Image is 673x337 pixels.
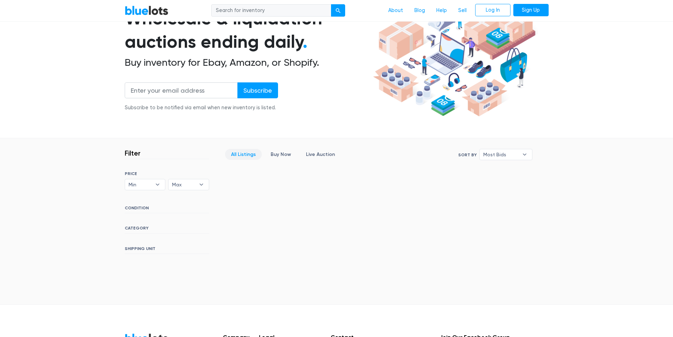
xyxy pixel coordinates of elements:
h2: Buy inventory for Ebay, Amazon, or Shopify. [125,57,371,69]
a: Sign Up [513,4,549,17]
input: Search for inventory [211,4,331,17]
h1: Wholesale & liquidation auctions ending daily [125,7,371,54]
h6: PRICE [125,171,209,176]
span: Most Bids [483,149,519,160]
a: Blog [409,4,431,17]
span: . [303,31,307,52]
a: Help [431,4,453,17]
input: Enter your email address [125,82,238,98]
span: Max [172,179,195,190]
div: Subscribe to be notified via email when new inventory is listed. [125,104,278,112]
span: Min [129,179,152,190]
a: BlueLots [125,5,169,16]
h6: SHIPPING UNIT [125,246,209,254]
b: ▾ [150,179,165,190]
input: Subscribe [237,82,278,98]
a: About [383,4,409,17]
a: Sell [453,4,472,17]
h3: Filter [125,149,141,157]
label: Sort By [458,152,477,158]
h6: CATEGORY [125,226,209,233]
a: Live Auction [300,149,341,160]
b: ▾ [517,149,532,160]
a: All Listings [225,149,262,160]
h6: CONDITION [125,205,209,213]
b: ▾ [194,179,209,190]
a: Buy Now [265,149,297,160]
a: Log In [475,4,510,17]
